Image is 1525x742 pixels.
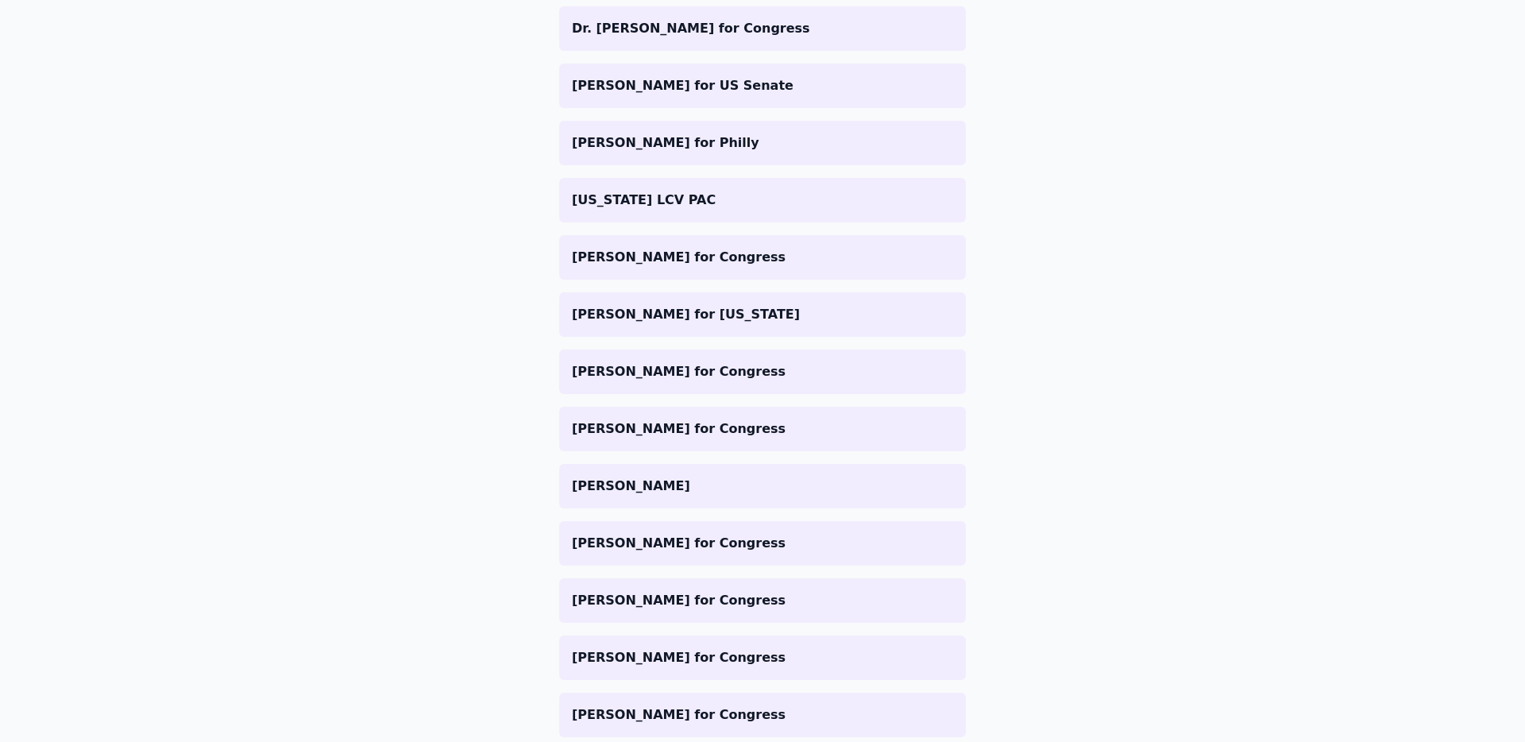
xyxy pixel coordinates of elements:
[572,76,953,95] p: [PERSON_NAME] for US Senate
[572,191,953,210] p: [US_STATE] LCV PAC
[559,521,966,566] a: [PERSON_NAME] for Congress
[559,292,966,337] a: [PERSON_NAME] for [US_STATE]
[572,477,953,496] p: [PERSON_NAME]
[559,350,966,394] a: [PERSON_NAME] for Congress
[572,133,953,153] p: [PERSON_NAME] for Philly
[559,693,966,737] a: [PERSON_NAME] for Congress
[572,362,953,381] p: [PERSON_NAME] for Congress
[559,464,966,508] a: [PERSON_NAME]
[559,235,966,280] a: [PERSON_NAME] for Congress
[572,419,953,439] p: [PERSON_NAME] for Congress
[559,636,966,680] a: [PERSON_NAME] for Congress
[559,64,966,108] a: [PERSON_NAME] for US Senate
[572,248,953,267] p: [PERSON_NAME] for Congress
[572,648,953,667] p: [PERSON_NAME] for Congress
[559,6,966,51] a: Dr. [PERSON_NAME] for Congress
[559,121,966,165] a: [PERSON_NAME] for Philly
[572,591,953,610] p: [PERSON_NAME] for Congress
[559,407,966,451] a: [PERSON_NAME] for Congress
[559,578,966,623] a: [PERSON_NAME] for Congress
[559,178,966,222] a: [US_STATE] LCV PAC
[572,534,953,553] p: [PERSON_NAME] for Congress
[572,305,953,324] p: [PERSON_NAME] for [US_STATE]
[572,19,953,38] p: Dr. [PERSON_NAME] for Congress
[572,705,953,725] p: [PERSON_NAME] for Congress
